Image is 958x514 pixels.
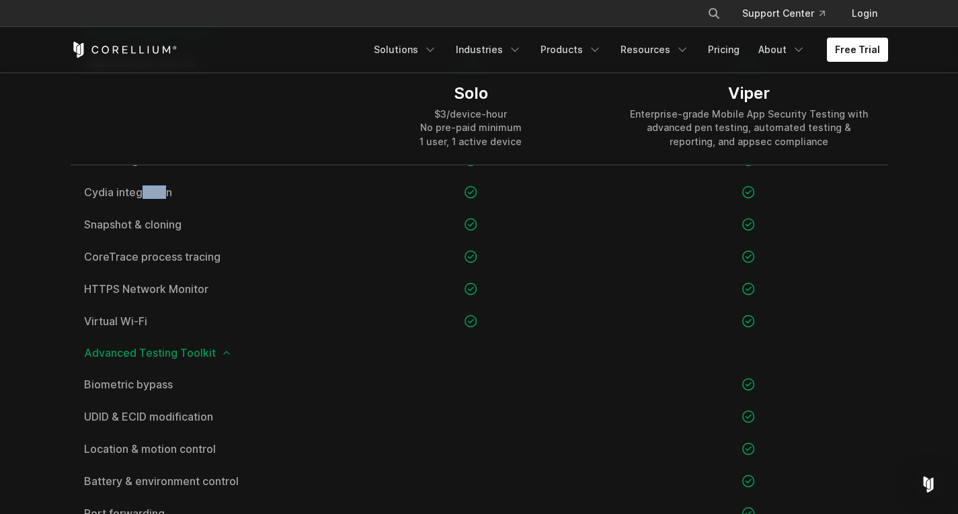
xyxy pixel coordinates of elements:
a: About [750,38,813,62]
a: UDID & ECID modification [84,411,319,422]
a: Frida integration [84,155,319,165]
a: Virtual Wi-Fi [84,316,319,327]
a: Location & motion control [84,443,319,454]
a: Products [532,38,610,62]
a: CoreTrace process tracing [84,251,319,262]
a: Biometric bypass [84,379,319,390]
div: Solo [420,83,522,103]
span: Advanced Testing Toolkit [84,347,875,358]
a: HTTPS Network Monitor [84,284,319,294]
div: $3/device-hour No pre-paid minimum 1 user, 1 active device [420,108,522,148]
a: Resources [612,38,697,62]
a: Battery & environment control [84,476,319,486]
a: Support Center [731,1,836,26]
a: Cydia integration [84,187,319,198]
a: Free Trial [827,38,888,62]
div: Navigation Menu [691,1,888,26]
a: Solutions [366,38,445,62]
div: Open Intercom Messenger [912,468,945,501]
div: Viper [623,83,874,103]
a: Industries [448,38,530,62]
div: Enterprise-grade Mobile App Security Testing with advanced pen testing, automated testing & repor... [623,108,874,148]
div: Navigation Menu [366,38,888,62]
a: Login [841,1,888,26]
a: Snapshot & cloning [84,219,319,230]
a: Pricing [700,38,748,62]
button: Search [702,1,726,26]
a: Corellium Home [71,42,177,58]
